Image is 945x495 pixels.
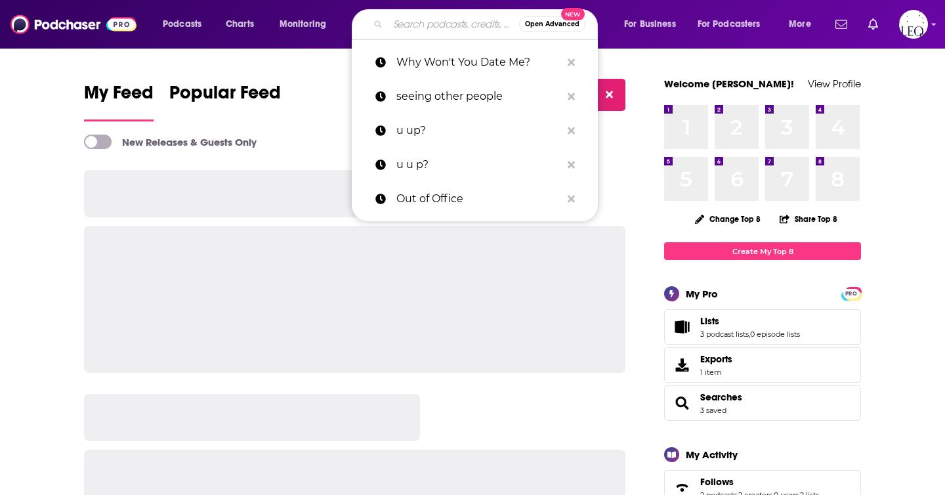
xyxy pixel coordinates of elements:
span: Monitoring [280,15,326,33]
span: Searches [664,385,861,421]
a: 3 podcast lists [700,330,749,339]
button: Show profile menu [899,10,928,39]
p: Why Won't You Date Me? [396,45,561,79]
a: Searches [669,394,695,412]
button: open menu [270,14,343,35]
img: Podchaser - Follow, Share and Rate Podcasts [10,12,136,37]
a: Follows [700,476,819,488]
span: Exports [700,353,732,365]
p: Out of Office [396,182,561,216]
span: , [749,330,750,339]
a: Searches [700,391,742,403]
span: PRO [843,289,859,299]
a: View Profile [808,77,861,90]
span: Exports [669,356,695,374]
a: Out of Office [352,182,598,216]
button: Open AdvancedNew [519,16,585,32]
span: Charts [226,15,254,33]
button: Share Top 8 [779,206,838,232]
a: Lists [669,318,695,336]
div: Search podcasts, credits, & more... [364,9,610,39]
a: Exports [664,347,861,383]
button: open menu [615,14,692,35]
button: open menu [780,14,828,35]
a: New Releases & Guests Only [84,135,257,149]
p: seeing other people [396,79,561,114]
span: New [561,8,585,20]
span: 1 item [700,368,732,377]
span: More [789,15,811,33]
button: open menu [689,14,780,35]
a: Show notifications dropdown [830,13,852,35]
a: seeing other people [352,79,598,114]
a: PRO [843,288,859,298]
button: Change Top 8 [687,211,768,227]
a: Why Won't You Date Me? [352,45,598,79]
span: Logged in as LeoPR [899,10,928,39]
a: 0 episode lists [750,330,800,339]
a: Lists [700,315,800,327]
a: 3 saved [700,406,726,415]
a: Create My Top 8 [664,242,861,260]
span: Lists [664,309,861,345]
span: Follows [700,476,734,488]
a: u up? [352,114,598,148]
div: My Pro [686,288,718,300]
img: User Profile [899,10,928,39]
span: Popular Feed [169,81,281,112]
button: open menu [154,14,219,35]
input: Search podcasts, credits, & more... [388,14,519,35]
a: Popular Feed [169,81,281,121]
span: Lists [700,315,719,327]
p: u u p? [396,148,561,182]
span: My Feed [84,81,154,112]
a: Welcome [PERSON_NAME]! [664,77,794,90]
div: My Activity [686,448,738,461]
a: Show notifications dropdown [863,13,883,35]
a: My Feed [84,81,154,121]
span: Podcasts [163,15,201,33]
a: Charts [217,14,262,35]
a: u u p? [352,148,598,182]
span: For Podcasters [698,15,761,33]
p: u up? [396,114,561,148]
span: For Business [624,15,676,33]
span: Open Advanced [525,21,579,28]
